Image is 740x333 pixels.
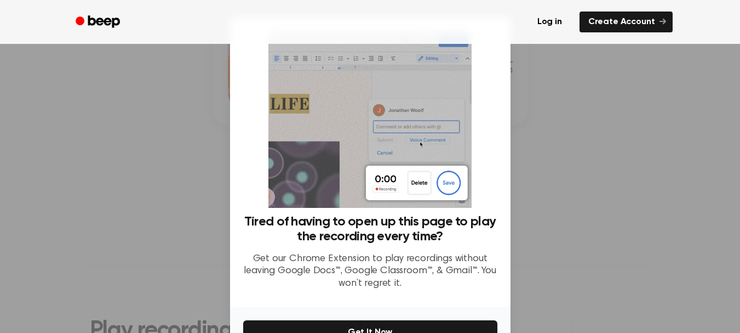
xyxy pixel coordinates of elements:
h3: Tired of having to open up this page to play the recording every time? [243,215,497,244]
a: Log in [526,9,573,35]
a: Beep [68,12,130,33]
p: Get our Chrome Extension to play recordings without leaving Google Docs™, Google Classroom™, & Gm... [243,253,497,290]
img: Beep extension in action [268,31,472,208]
a: Create Account [580,12,673,32]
